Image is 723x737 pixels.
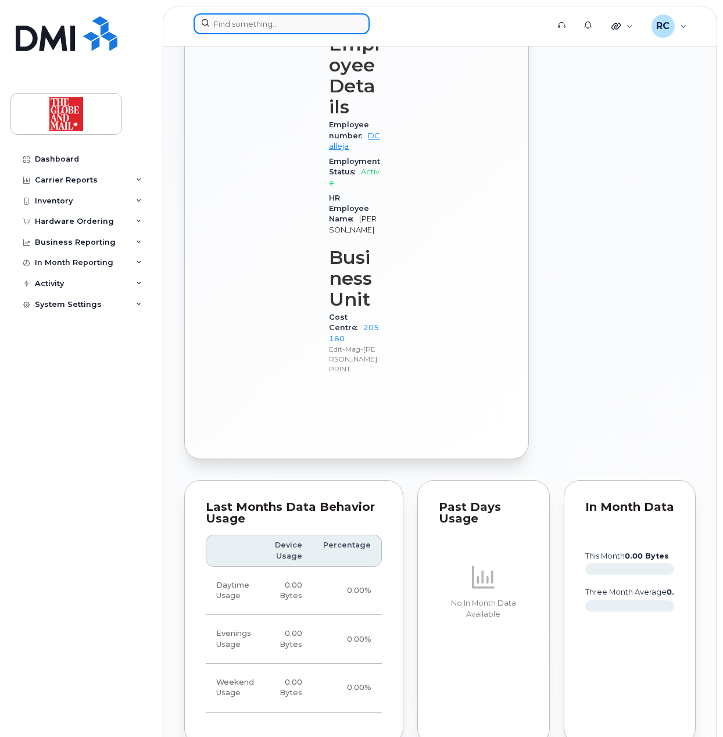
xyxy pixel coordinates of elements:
tr: Weekdays from 6:00pm to 8:00am [206,615,382,664]
text: this month [585,552,669,560]
td: 0.00 Bytes [264,567,313,616]
input: Find something... [194,13,370,34]
span: RC [656,19,670,33]
span: Active [329,167,380,187]
span: HR Employee Name [329,194,369,224]
th: Percentage [313,535,382,567]
div: Richard Chan [643,15,695,38]
span: Employee number [329,120,369,139]
span: Cost Centre [329,313,363,332]
p: PRINT [329,364,380,374]
tr: Friday from 6:00pm to Monday 8:00am [206,664,382,713]
div: In Month Data [585,502,675,513]
th: Device Usage [264,535,313,567]
tspan: 0.00 Bytes [625,552,669,560]
h3: Employee Details [329,34,380,117]
td: 0.00% [313,615,382,664]
td: 0.00 Bytes [264,615,313,664]
td: 0.00% [313,567,382,616]
a: 205160 [329,323,379,342]
p: Edit-Mag-[PERSON_NAME] [329,344,380,364]
span: [PERSON_NAME] [329,214,377,234]
h3: Business Unit [329,247,380,310]
div: Last Months Data Behavior Usage [206,502,382,524]
td: 0.00% [313,664,382,713]
td: Weekend Usage [206,664,264,713]
td: Daytime Usage [206,567,264,616]
div: Past Days Usage [439,502,528,524]
span: Employment Status [329,157,380,176]
div: Quicklinks [603,15,641,38]
text: three month average [585,588,711,596]
tspan: 0.00 Bytes [667,588,711,596]
a: DCalleja [329,131,380,151]
td: Evenings Usage [206,615,264,664]
p: No In Month Data Available [439,598,528,620]
td: 0.00 Bytes [264,664,313,713]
